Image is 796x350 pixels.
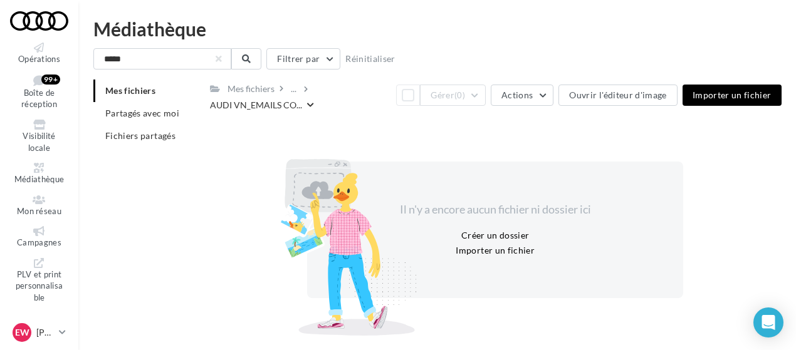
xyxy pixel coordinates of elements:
a: Campagnes [10,224,68,250]
span: Boîte de réception [21,88,57,110]
button: Réinitialiser [340,51,401,66]
a: Boîte de réception 99+ [10,72,68,112]
div: ... [288,80,299,98]
span: Mon réseau [17,206,61,216]
a: Opérations [10,40,68,67]
span: AUDI VN_EMAILS CO... [210,99,302,111]
a: Mon réseau [10,192,68,219]
div: Open Intercom Messenger [753,307,783,337]
span: Campagnes [17,237,61,247]
a: EW [PERSON_NAME] [10,321,68,344]
button: Actions [491,85,553,106]
button: Gérer(0) [420,85,486,106]
a: Visibilité locale [10,117,68,155]
p: [PERSON_NAME] [36,326,54,339]
span: Opérations [18,54,60,64]
div: 99+ [41,75,60,85]
button: Importer un fichier [683,85,782,106]
span: Fichiers partagés [105,130,175,141]
button: Ouvrir l'éditeur d'image [558,85,677,106]
a: Médiathèque [10,160,68,187]
span: Partagés avec moi [105,108,179,118]
a: PLV et print personnalisable [10,255,68,306]
span: Visibilité locale [23,131,55,153]
span: (0) [454,90,465,100]
span: EW [15,326,29,339]
span: Actions [501,90,533,100]
span: Il n'y a encore aucun fichier ni dossier ici [400,202,591,216]
div: Mes fichiers [228,83,275,95]
span: Mes fichiers [105,85,155,96]
button: Importer un fichier [451,243,540,258]
span: Importer un fichier [693,90,772,100]
span: PLV et print personnalisable [16,269,63,302]
button: Créer un dossier [456,228,535,243]
button: Filtrer par [266,48,340,69]
div: Médiathèque [93,19,781,38]
span: Médiathèque [14,174,65,184]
